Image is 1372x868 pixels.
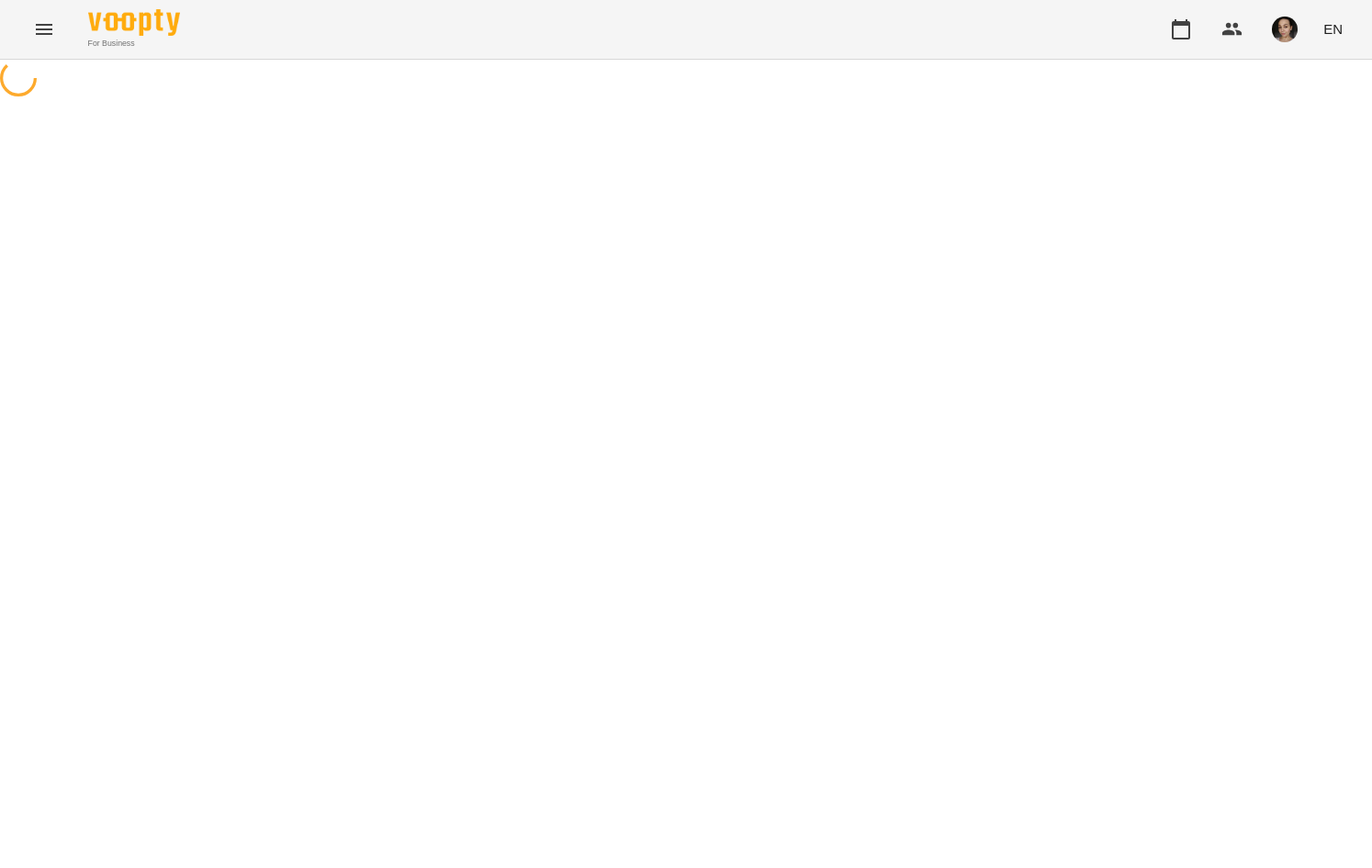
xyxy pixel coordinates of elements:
span: For Business [88,38,180,50]
img: Voopty Logo [88,9,180,36]
img: ad43442a98ad23e120240d3adcb5fea8.jpg [1272,17,1298,42]
button: Menu [22,7,66,51]
span: EN [1323,19,1343,39]
button: EN [1316,12,1350,46]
